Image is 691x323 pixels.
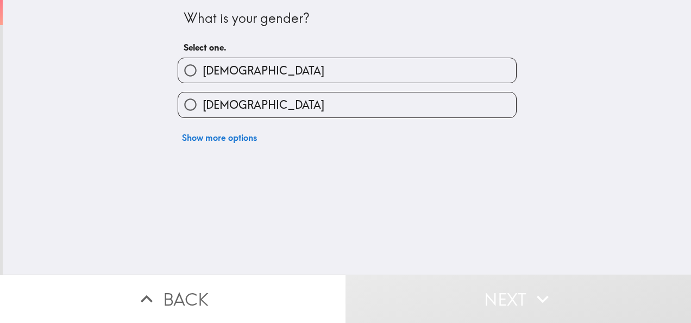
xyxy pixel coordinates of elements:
div: What is your gender? [184,9,511,28]
button: Show more options [178,127,261,148]
span: [DEMOGRAPHIC_DATA] [203,97,324,113]
span: [DEMOGRAPHIC_DATA] [203,63,324,78]
button: [DEMOGRAPHIC_DATA] [178,58,516,83]
button: [DEMOGRAPHIC_DATA] [178,92,516,117]
h6: Select one. [184,41,511,53]
button: Next [345,275,691,323]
